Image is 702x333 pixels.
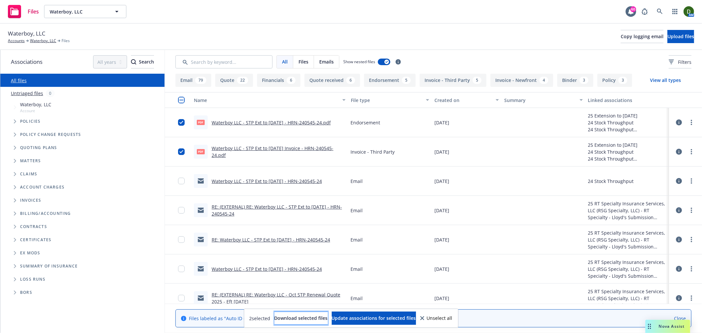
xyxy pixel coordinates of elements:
[8,38,25,44] a: Accounts
[688,236,695,243] a: more
[197,149,205,154] span: pdf
[20,251,40,255] span: Ex Mods
[20,119,41,123] span: Policies
[0,207,165,299] div: Folder Tree Example
[539,77,548,84] div: 4
[653,5,666,18] a: Search
[11,58,42,66] span: Associations
[348,92,432,108] button: File type
[420,312,453,325] button: Unselect all
[20,198,41,202] span: Invoices
[618,77,627,84] div: 3
[588,97,666,104] div: Linked associations
[588,112,666,119] div: 25 Extension to [DATE]
[351,119,380,126] span: Endorsement
[20,238,51,242] span: Certificates
[688,294,695,302] a: more
[175,74,211,87] button: Email
[178,266,185,272] input: Toggle Row Selected
[669,55,691,68] button: Filters
[175,55,273,68] input: Search by keyword...
[473,77,481,84] div: 5
[249,315,271,322] span: 2 selected
[669,59,691,65] span: Filters
[131,59,136,64] svg: Search
[274,315,328,321] span: Download selected files
[645,320,690,333] button: Nova Assist
[502,92,585,108] button: Summary
[319,58,334,65] span: Emails
[351,148,395,155] span: Invoice - Third Party
[189,315,327,322] span: Files labeled as "Auto ID card" are hidden.
[20,185,65,189] span: Account charges
[178,295,185,301] input: Toggle Row Selected
[11,90,43,97] a: Untriaged files
[212,119,331,126] a: Waterboy LLC - STP Ext to [DATE] - HRN-240545-24.pdf
[580,77,588,84] div: 3
[346,77,355,84] div: 6
[50,8,107,15] span: Waterboy, LLC
[212,237,330,243] a: RE: Waterboy LLC - STP Ext to [DATE] - HRN-240545-24
[46,90,55,97] div: 0
[688,118,695,126] a: more
[274,312,328,325] button: Download selected files
[212,266,322,272] a: Waterboy LLC - STP Ext to [DATE] - HRN-240545-24
[178,148,185,155] input: Toggle Row Selected
[639,74,691,87] button: View all types
[20,133,81,137] span: Policy change requests
[434,178,449,185] span: [DATE]
[351,97,422,104] div: File type
[434,266,449,272] span: [DATE]
[8,29,45,38] span: Waterboy, LLC
[659,323,685,329] span: Nova Assist
[20,108,51,114] span: Account
[215,74,253,87] button: Quote
[504,97,575,104] div: Summary
[434,236,449,243] span: [DATE]
[11,77,27,84] a: All files
[20,212,71,216] span: Billing/Accounting
[434,295,449,302] span: [DATE]
[621,33,663,39] span: Copy logging email
[684,6,694,17] img: photo
[191,92,348,108] button: Name
[178,119,185,126] input: Toggle Row Selected
[197,120,205,125] span: pdf
[434,119,449,126] span: [DATE]
[20,101,51,108] span: Waterboy, LLC
[30,38,56,44] a: Waterboy, LLC
[364,74,416,87] button: Endorsement
[351,295,363,302] span: Email
[427,316,453,320] span: Unselect all
[588,178,634,185] div: 24 Stock Throughput
[588,155,666,162] div: 24 Stock Throughput
[20,146,57,150] span: Quoting plans
[0,100,165,207] div: Tree Example
[20,291,32,295] span: BORs
[131,55,154,68] button: SearchSearch
[434,97,492,104] div: Created on
[688,148,695,156] a: more
[20,172,37,176] span: Claims
[351,266,363,272] span: Email
[20,159,41,163] span: Matters
[557,74,593,87] button: Binder
[668,5,682,18] a: Switch app
[343,59,375,64] span: Show nested files
[588,229,666,250] div: 25 RT Specialty Insurance Services, LLC (RSG Specialty, LLC) - RT Specialty - Lloyd's Submission
[630,6,636,12] div: 60
[588,259,666,279] div: 25 RT Specialty Insurance Services, LLC (RSG Specialty, LLC) - RT Specialty - Lloyd's Submission
[351,236,363,243] span: Email
[678,59,691,65] span: Filters
[688,177,695,185] a: more
[674,315,686,322] a: Close
[131,56,154,68] div: Search
[588,126,666,133] div: 24 Stock Throughput
[588,288,666,309] div: 25 RT Specialty Insurance Services, LLC (RSG Specialty, LLC) - RT Specialty - Lloyd's Submission
[688,265,695,273] a: more
[44,5,126,18] button: Waterboy, LLC
[638,5,651,18] a: Report a Bug
[20,264,78,268] span: Summary of insurance
[490,74,553,87] button: Invoice - Newfront
[332,315,416,321] span: Update associations for selected files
